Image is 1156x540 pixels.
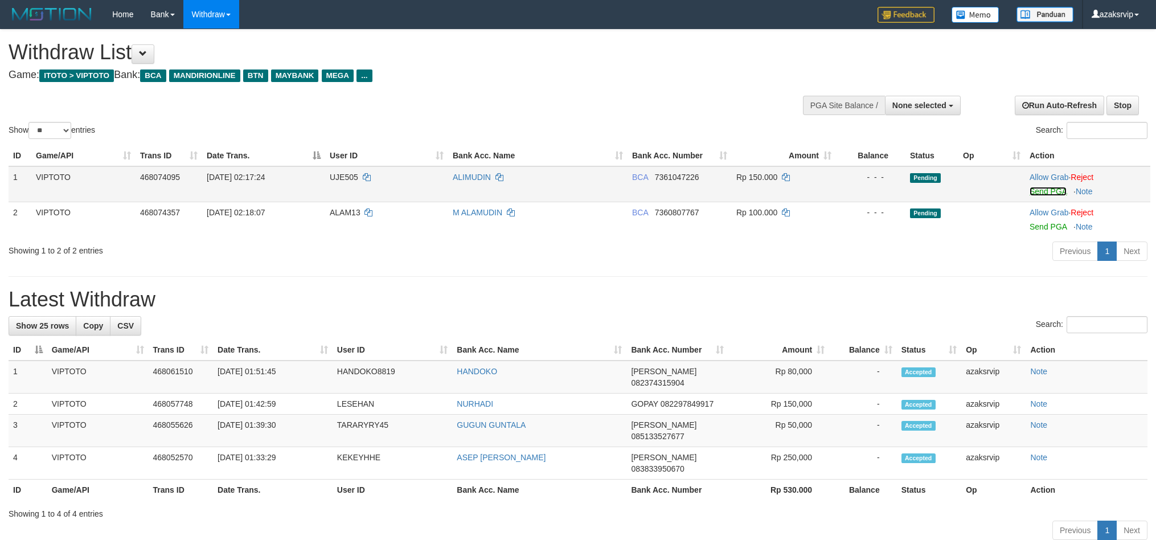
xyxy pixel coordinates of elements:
a: Note [1076,187,1093,196]
span: BCA [140,69,166,82]
td: azaksrvip [961,361,1026,394]
th: Op [961,480,1026,501]
span: · [1030,208,1071,217]
th: Date Trans.: activate to sort column ascending [213,339,333,361]
span: Copy 083833950670 to clipboard [631,464,684,473]
th: Balance [836,145,905,166]
td: · [1025,166,1150,202]
td: 1 [9,166,31,202]
a: Note [1030,399,1047,408]
div: PGA Site Balance / [803,96,885,115]
span: BCA [632,173,648,182]
th: User ID: activate to sort column ascending [333,339,452,361]
a: 1 [1097,242,1117,261]
img: MOTION_logo.png [9,6,95,23]
span: Pending [910,173,941,183]
h1: Latest Withdraw [9,288,1147,311]
th: Amount: activate to sort column ascending [728,339,830,361]
th: Rp 530.000 [728,480,830,501]
th: Action [1026,480,1147,501]
td: 468061510 [149,361,214,394]
th: Status [897,480,961,501]
label: Search: [1036,122,1147,139]
a: Note [1030,367,1047,376]
td: - [829,447,897,480]
th: Op: activate to sort column ascending [958,145,1025,166]
span: ALAM13 [330,208,360,217]
span: CSV [117,321,134,330]
td: HANDOKO8819 [333,361,452,394]
td: azaksrvip [961,394,1026,415]
td: Rp 80,000 [728,361,830,394]
span: None selected [892,101,946,110]
td: 1 [9,361,47,394]
a: ALIMUDIN [453,173,491,182]
span: Copy 7361047226 to clipboard [655,173,699,182]
th: Game/API [47,480,149,501]
a: Stop [1106,96,1139,115]
span: Copy 082374315904 to clipboard [631,378,684,387]
span: UJE505 [330,173,358,182]
th: ID [9,480,47,501]
th: Trans ID [149,480,214,501]
input: Search: [1067,122,1147,139]
span: [PERSON_NAME] [631,453,696,462]
a: Copy [76,316,110,336]
th: Status [905,145,958,166]
th: Trans ID: activate to sort column ascending [149,339,214,361]
input: Search: [1067,316,1147,333]
a: Allow Grab [1030,173,1068,182]
th: Game/API: activate to sort column ascending [31,145,136,166]
td: Rp 50,000 [728,415,830,447]
a: NURHADI [457,399,493,408]
th: ID [9,145,31,166]
label: Search: [1036,316,1147,333]
a: CSV [110,316,141,336]
div: Showing 1 to 4 of 4 entries [9,504,1147,519]
span: Pending [910,208,941,218]
span: Show 25 rows [16,321,69,330]
div: - - - [841,171,901,183]
td: VIPTOTO [47,447,149,480]
td: - [829,394,897,415]
span: Copy 082297849917 to clipboard [661,399,714,408]
th: Date Trans. [213,480,333,501]
img: Feedback.jpg [878,7,934,23]
a: Send PGA [1030,222,1067,231]
span: Accepted [901,367,936,377]
td: VIPTOTO [47,394,149,415]
td: [DATE] 01:51:45 [213,361,333,394]
th: Action [1025,145,1150,166]
a: Allow Grab [1030,208,1068,217]
span: BTN [243,69,268,82]
th: Bank Acc. Name: activate to sort column ascending [448,145,628,166]
td: 2 [9,202,31,237]
span: 468074357 [140,208,180,217]
td: 3 [9,415,47,447]
img: panduan.png [1016,7,1073,22]
span: Accepted [901,453,936,463]
th: Bank Acc. Number: activate to sort column ascending [626,339,728,361]
td: azaksrvip [961,415,1026,447]
a: Note [1030,420,1047,429]
td: KEKEYHHE [333,447,452,480]
a: GUGUN GUNTALA [457,420,526,429]
span: MANDIRIONLINE [169,69,240,82]
td: [DATE] 01:33:29 [213,447,333,480]
td: TARARYRY45 [333,415,452,447]
span: Rp 150.000 [736,173,777,182]
th: Op: activate to sort column ascending [961,339,1026,361]
span: [DATE] 02:18:07 [207,208,265,217]
th: User ID [333,480,452,501]
a: Previous [1052,521,1098,540]
th: Balance: activate to sort column ascending [829,339,897,361]
td: 468055626 [149,415,214,447]
td: VIPTOTO [47,415,149,447]
a: M ALAMUDIN [453,208,502,217]
a: Send PGA [1030,187,1067,196]
span: [PERSON_NAME] [631,420,696,429]
th: ID: activate to sort column descending [9,339,47,361]
th: Bank Acc. Number [626,480,728,501]
td: [DATE] 01:42:59 [213,394,333,415]
td: LESEHAN [333,394,452,415]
